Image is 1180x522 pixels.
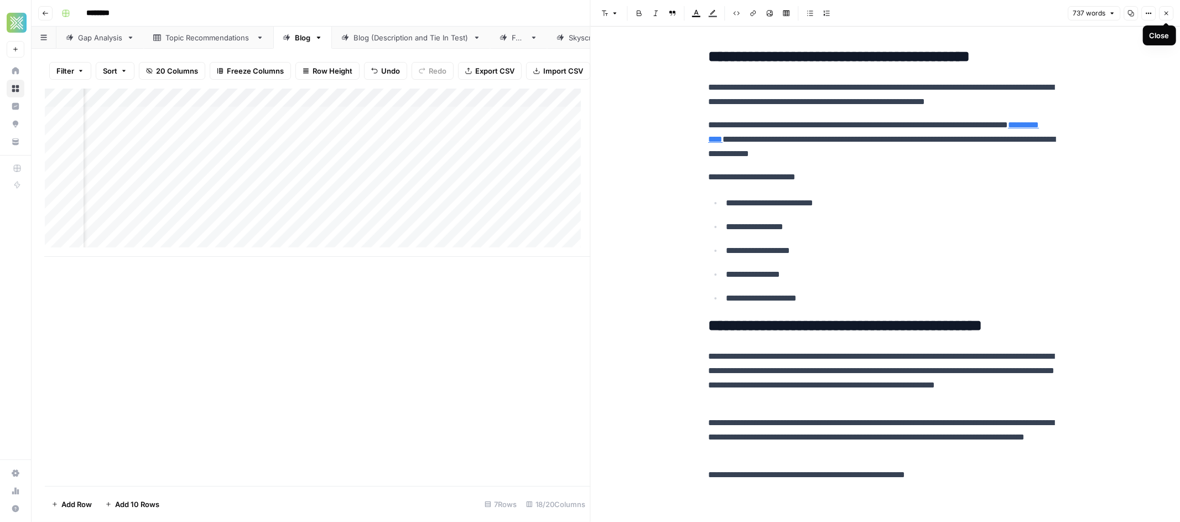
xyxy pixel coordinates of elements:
[7,482,24,500] a: Usage
[7,133,24,151] a: Your Data
[354,32,469,43] div: Blog (Description and Tie In Test)
[458,62,522,80] button: Export CSV
[7,464,24,482] a: Settings
[1150,30,1169,41] div: Close
[115,499,159,510] span: Add 10 Rows
[210,62,291,80] button: Freeze Columns
[512,32,526,43] div: FAQ
[61,499,92,510] span: Add Row
[429,65,446,76] span: Redo
[332,27,490,49] a: Blog (Description and Tie In Test)
[139,62,205,80] button: 20 Columns
[56,65,74,76] span: Filter
[522,495,590,513] div: 18/20 Columns
[273,27,332,49] a: Blog
[381,65,400,76] span: Undo
[7,9,24,37] button: Workspace: Xponent21
[227,65,284,76] span: Freeze Columns
[480,495,522,513] div: 7 Rows
[144,27,273,49] a: Topic Recommendations
[412,62,454,80] button: Redo
[1073,8,1105,18] span: 737 words
[364,62,407,80] button: Undo
[7,62,24,80] a: Home
[295,32,310,43] div: Blog
[49,62,91,80] button: Filter
[7,13,27,33] img: Xponent21 Logo
[103,65,117,76] span: Sort
[96,62,134,80] button: Sort
[295,62,360,80] button: Row Height
[45,495,98,513] button: Add Row
[56,27,144,49] a: Gap Analysis
[569,32,608,43] div: Skyscraper
[7,97,24,115] a: Insights
[7,115,24,133] a: Opportunities
[490,27,547,49] a: FAQ
[526,62,590,80] button: Import CSV
[1068,6,1120,20] button: 737 words
[313,65,352,76] span: Row Height
[78,32,122,43] div: Gap Analysis
[7,500,24,518] button: Help + Support
[543,65,583,76] span: Import CSV
[98,495,166,513] button: Add 10 Rows
[7,80,24,97] a: Browse
[475,65,514,76] span: Export CSV
[165,32,252,43] div: Topic Recommendations
[547,27,630,49] a: Skyscraper
[156,65,198,76] span: 20 Columns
